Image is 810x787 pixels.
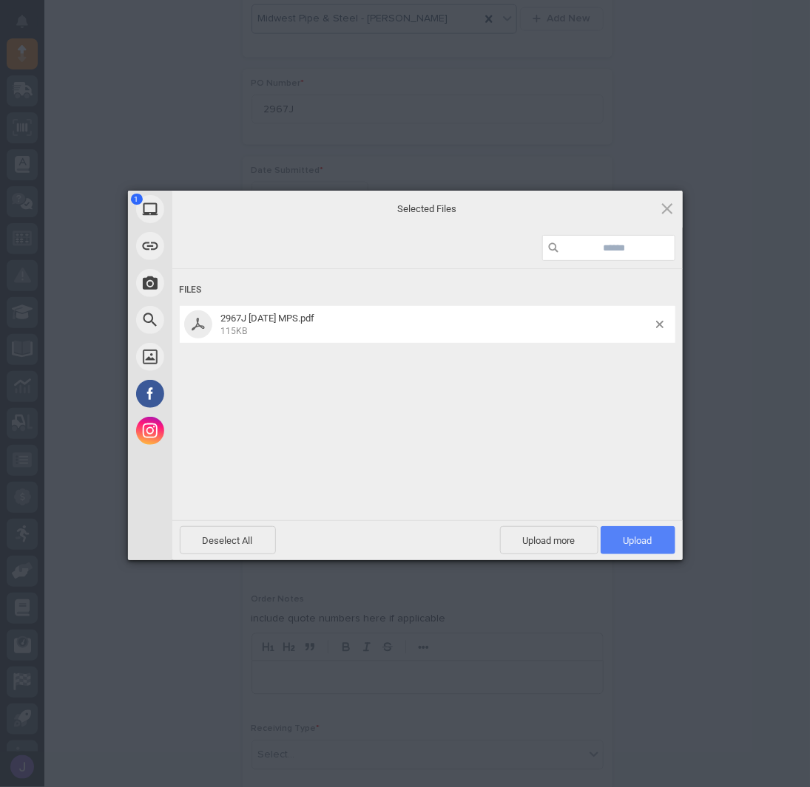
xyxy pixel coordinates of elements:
span: Upload more [500,526,598,554]
span: Upload [624,535,652,546]
div: Unsplash [128,338,306,375]
span: 2967J [DATE] MPS.pdf [221,313,315,324]
div: My Device [128,191,306,228]
span: 2967J 10-14-25 MPS.pdf [217,313,656,337]
div: Facebook [128,375,306,412]
div: Link (URL) [128,228,306,265]
span: 115KB [221,326,248,336]
span: Upload [601,526,675,554]
div: Instagram [128,412,306,449]
div: Files [180,276,675,304]
div: Web Search [128,301,306,338]
span: Selected Files [280,202,576,215]
span: Click here or hit ESC to close picker [659,200,675,217]
div: Take Photo [128,265,306,301]
span: 1 [131,194,143,205]
span: Deselect All [180,526,276,554]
